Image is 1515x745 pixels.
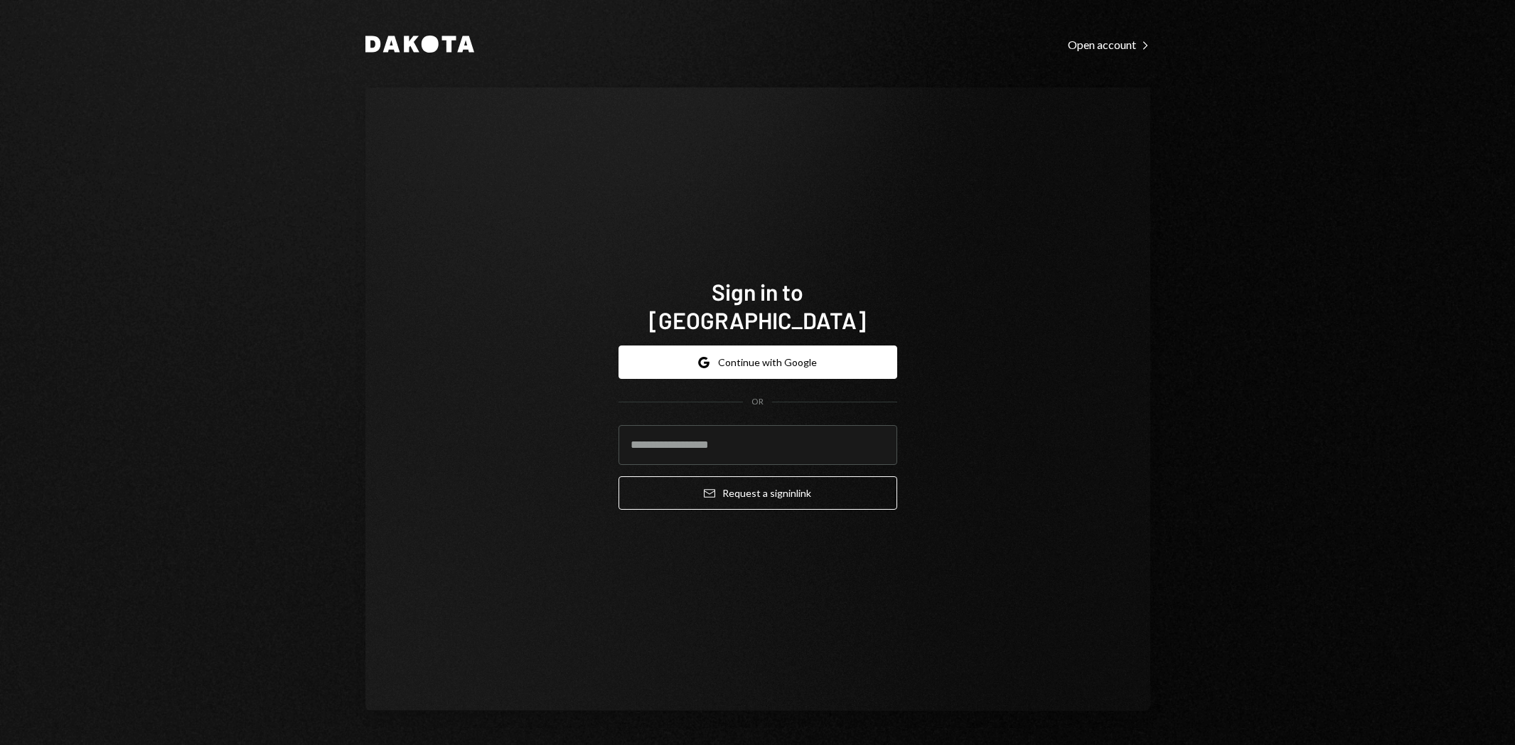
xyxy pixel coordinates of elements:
div: OR [751,396,764,408]
div: Open account [1068,38,1150,52]
a: Open account [1068,36,1150,52]
h1: Sign in to [GEOGRAPHIC_DATA] [619,277,897,334]
button: Continue with Google [619,345,897,379]
button: Request a signinlink [619,476,897,510]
